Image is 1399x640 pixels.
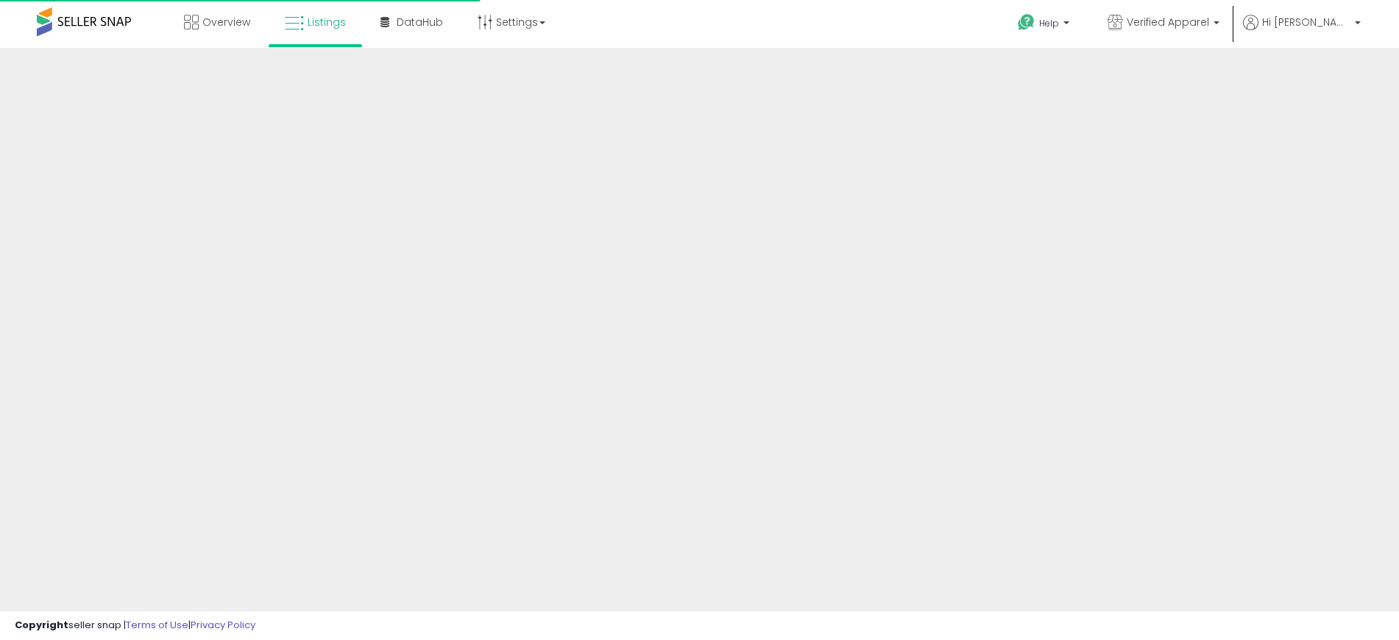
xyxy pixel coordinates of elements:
a: Privacy Policy [191,618,255,632]
span: Help [1039,17,1059,29]
span: DataHub [397,15,443,29]
span: Hi [PERSON_NAME] [1262,15,1350,29]
a: Hi [PERSON_NAME] [1243,15,1361,48]
a: Help [1006,2,1084,48]
span: Overview [202,15,250,29]
div: seller snap | | [15,619,255,633]
span: Listings [308,15,346,29]
strong: Copyright [15,618,68,632]
a: Terms of Use [126,618,188,632]
i: Get Help [1017,13,1035,32]
span: Verified Apparel [1127,15,1209,29]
